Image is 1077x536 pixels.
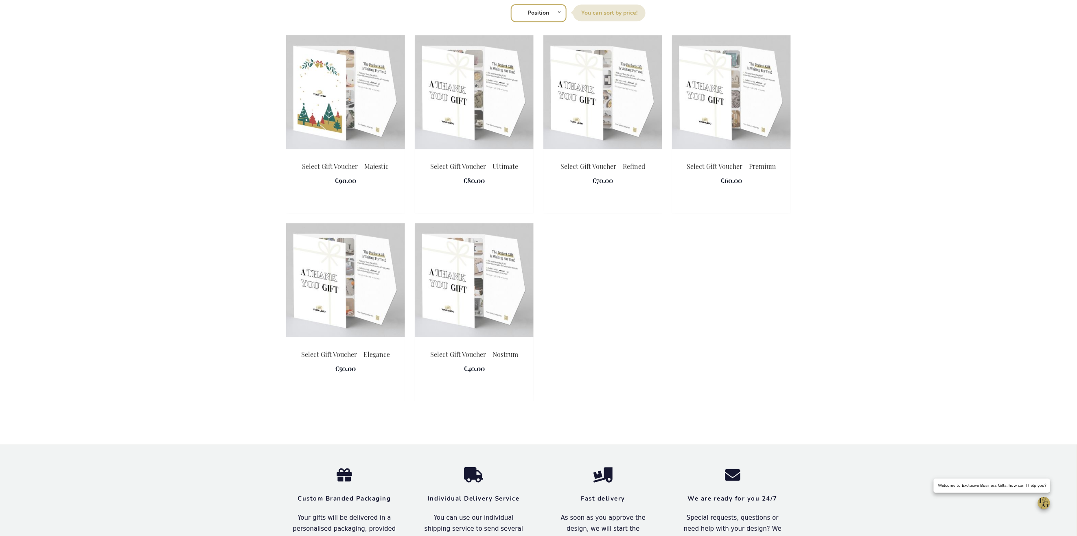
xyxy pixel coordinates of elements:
strong: We are ready for you 24/7 [688,494,778,503]
a: Select Gift Voucher - Majestic [286,35,405,156]
a: Select Gift Voucher - Ultimate [430,162,518,171]
label: Sort By [573,4,646,21]
span: €80.00 [464,176,485,185]
a: Select Gift Voucher - Nostrum [430,350,518,359]
strong: Custom Branded Packaging [298,494,391,503]
span: €50.00 [335,364,356,373]
span: €60.00 [721,176,742,185]
a: Select Gift Voucher - Refined [560,162,645,171]
img: Select Gift Voucher - Premium [672,35,791,149]
span: €70.00 [593,176,613,185]
a: Ultimate [415,35,534,156]
img: Ultimate [415,35,534,149]
a: Select Gift Voucher - Premium [687,162,776,171]
img: Select Gift Voucher - Majestic [286,35,405,149]
a: Select Gift Voucher - Premium [672,35,791,156]
a: Select Gift Voucher - Refined [543,35,662,156]
strong: Individual Delivery Service [428,494,520,503]
img: Gift Voucher - Nostrum Edition [415,223,534,337]
img: Select Gift Voucher - Refined [543,35,662,149]
a: Gift Voucher - Nostrum Edition [415,223,534,344]
span: €40.00 [464,364,485,373]
img: Select Gift Voucher - Elegance [286,223,405,337]
a: Select Gift Voucher - Elegance [286,223,405,344]
strong: Fast delivery [581,494,626,503]
a: Select Gift Voucher - Elegance [301,350,390,359]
